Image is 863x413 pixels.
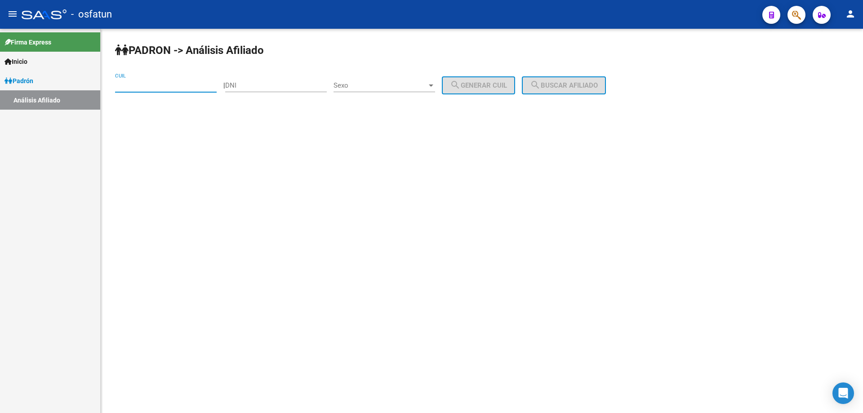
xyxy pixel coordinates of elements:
[845,9,856,19] mat-icon: person
[522,76,606,94] button: Buscar afiliado
[530,80,541,90] mat-icon: search
[4,37,51,47] span: Firma Express
[4,76,33,86] span: Padrón
[450,80,461,90] mat-icon: search
[223,81,522,89] div: |
[450,81,507,89] span: Generar CUIL
[530,81,598,89] span: Buscar afiliado
[4,57,27,67] span: Inicio
[334,81,427,89] span: Sexo
[71,4,112,24] span: - osfatun
[832,382,854,404] div: Open Intercom Messenger
[442,76,515,94] button: Generar CUIL
[7,9,18,19] mat-icon: menu
[115,44,264,57] strong: PADRON -> Análisis Afiliado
